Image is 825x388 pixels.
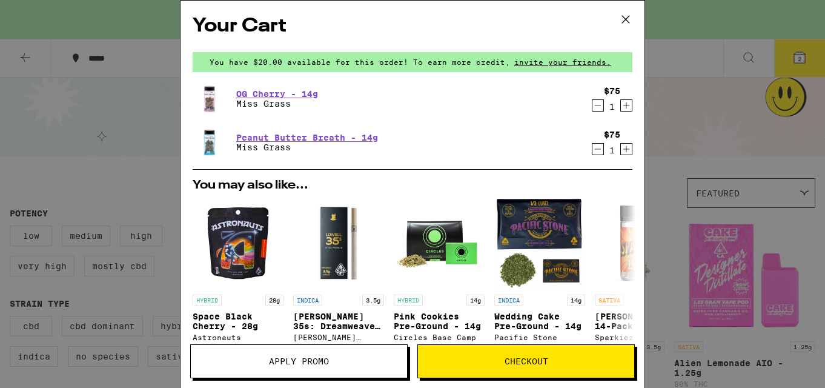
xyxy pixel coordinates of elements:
p: 28g [265,295,283,306]
p: 3.5g [362,295,384,306]
div: You have $20.00 available for this order! To earn more credit,invite your friends. [193,52,632,72]
a: Open page for Space Black Cherry - 28g from Astronauts [193,198,283,358]
div: 1 [604,145,620,155]
img: Sparkiez - Jack 14-Pack - 14g [595,198,686,289]
p: Pink Cookies Pre-Ground - 14g [394,312,485,331]
div: [PERSON_NAME] Farms [293,333,384,341]
span: You have $20.00 available for this order! To earn more credit, [210,58,510,66]
p: [PERSON_NAME] 35s: Dreamweaver 10 Pack - 3.5g [293,312,384,331]
p: INDICA [494,295,523,306]
img: Lowell Farms - Lowell 35s: Dreamweaver 10 Pack - 3.5g [293,198,384,289]
iframe: Opens a widget where you can find more information [747,352,813,382]
a: Open page for Lowell 35s: Dreamweaver 10 Pack - 3.5g from Lowell Farms [293,198,384,358]
button: Decrement [592,143,604,155]
a: Open page for Wedding Cake Pre-Ground - 14g from Pacific Stone [494,198,585,358]
p: Wedding Cake Pre-Ground - 14g [494,312,585,331]
a: OG Cherry - 14g [236,89,318,99]
p: INDICA [293,295,322,306]
div: Pacific Stone [494,333,585,341]
img: Pacific Stone - Wedding Cake Pre-Ground - 14g [494,198,585,289]
button: Increment [620,143,632,155]
a: Peanut Butter Breath - 14g [236,133,378,142]
div: Sparkiez [595,333,686,341]
p: 14g [466,295,485,306]
p: Miss Grass [236,142,378,152]
span: Apply Promo [269,357,329,366]
button: Decrement [592,99,604,112]
p: 14g [567,295,585,306]
div: Circles Base Camp [394,333,485,341]
div: Astronauts [193,333,283,341]
div: $75 [604,130,620,139]
h2: You may also like... [193,179,632,192]
img: Miss Grass - Peanut Butter Breath - 14g [193,125,227,159]
p: Miss Grass [236,99,318,109]
button: Apply Promo [190,344,408,378]
button: Increment [620,99,632,112]
div: $75 [604,86,620,96]
img: Miss Grass - OG Cherry - 14g [193,82,227,116]
h2: Your Cart [193,13,632,40]
a: Open page for Jack 14-Pack - 14g from Sparkiez [595,198,686,358]
p: HYBRID [394,295,423,306]
p: SATIVA [595,295,624,306]
img: Astronauts - Space Black Cherry - 28g [193,198,283,289]
button: Checkout [417,344,635,378]
div: 1 [604,102,620,112]
img: Circles Base Camp - Pink Cookies Pre-Ground - 14g [394,198,485,289]
p: Space Black Cherry - 28g [193,312,283,331]
p: [PERSON_NAME] 14-Pack - 14g [595,312,686,331]
a: Open page for Pink Cookies Pre-Ground - 14g from Circles Base Camp [394,198,485,358]
span: invite your friends. [510,58,615,66]
span: Checkout [505,357,548,366]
